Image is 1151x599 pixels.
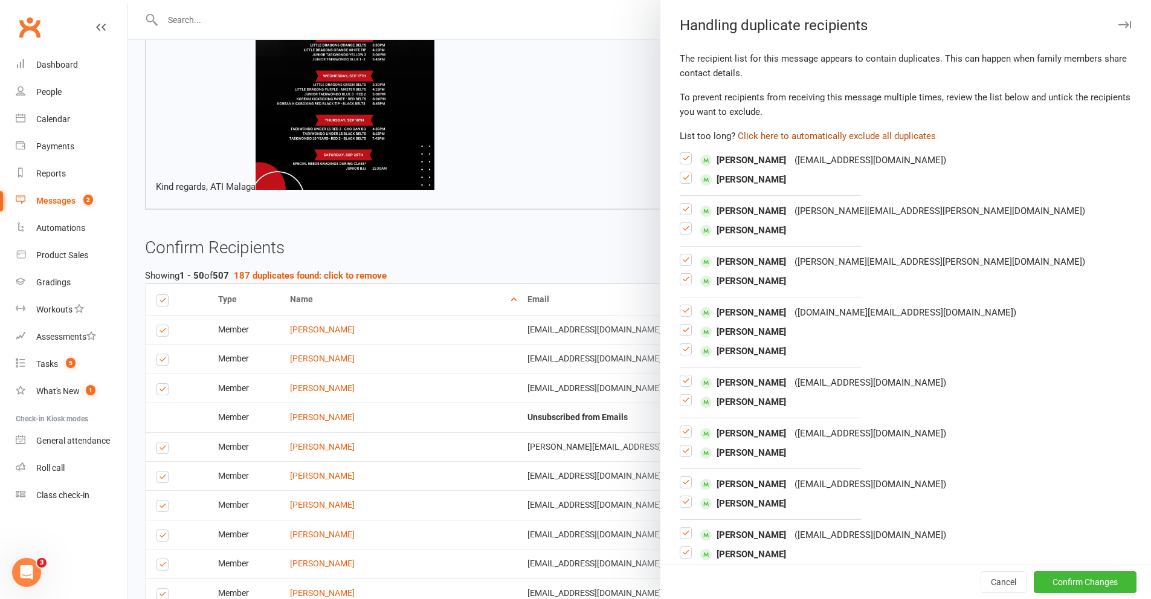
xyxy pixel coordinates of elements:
[1034,571,1136,593] button: Confirm Changes
[36,386,80,396] div: What's New
[795,305,1016,320] div: ( [DOMAIN_NAME][EMAIL_ADDRESS][DOMAIN_NAME] )
[15,12,45,42] a: Clubworx
[16,133,127,160] a: Payments
[36,60,78,70] div: Dashboard
[16,269,127,296] a: Gradings
[795,477,946,491] div: ( [EMAIL_ADDRESS][DOMAIN_NAME] )
[981,571,1027,593] button: Cancel
[36,114,70,124] div: Calendar
[12,558,41,587] iframe: Intercom live chat
[36,436,110,445] div: General attendance
[700,547,786,562] span: [PERSON_NAME]
[36,196,76,206] div: Messages
[795,375,946,390] div: ( [EMAIL_ADDRESS][DOMAIN_NAME] )
[700,496,786,511] span: [PERSON_NAME]
[795,426,946,441] div: ( [EMAIL_ADDRESS][DOMAIN_NAME] )
[680,129,1132,143] div: List too long?
[16,242,127,269] a: Product Sales
[700,395,786,409] span: [PERSON_NAME]
[700,445,786,460] span: [PERSON_NAME]
[36,169,66,178] div: Reports
[37,558,47,568] span: 3
[700,274,786,288] span: [PERSON_NAME]
[738,129,936,143] button: Click here to automatically exclude all duplicates
[36,490,89,500] div: Class check-in
[700,172,786,187] span: [PERSON_NAME]
[16,187,127,215] a: Messages 2
[36,332,96,342] div: Assessments
[36,250,88,260] div: Product Sales
[700,426,786,441] span: [PERSON_NAME]
[795,528,946,542] div: ( [EMAIL_ADDRESS][DOMAIN_NAME] )
[86,385,95,395] span: 1
[36,277,71,287] div: Gradings
[36,141,74,151] div: Payments
[700,305,786,320] span: [PERSON_NAME]
[36,87,62,97] div: People
[795,254,1085,269] div: ( [PERSON_NAME][EMAIL_ADDRESS][PERSON_NAME][DOMAIN_NAME] )
[660,17,1151,34] div: Handling duplicate recipients
[16,323,127,351] a: Assessments
[16,215,127,242] a: Automations
[680,51,1132,80] div: The recipient list for this message appears to contain duplicates. This can happen when family me...
[36,305,73,314] div: Workouts
[680,90,1132,119] div: To prevent recipients from receiving this message multiple times, review the list below and untic...
[16,378,127,405] a: What's New1
[700,344,786,358] span: [PERSON_NAME]
[16,106,127,133] a: Calendar
[700,325,786,339] span: [PERSON_NAME]
[700,528,786,542] span: [PERSON_NAME]
[16,427,127,455] a: General attendance kiosk mode
[36,359,58,369] div: Tasks
[700,204,786,218] span: [PERSON_NAME]
[700,254,786,269] span: [PERSON_NAME]
[36,223,85,233] div: Automations
[700,153,786,167] span: [PERSON_NAME]
[16,455,127,482] a: Roll call
[700,223,786,238] span: [PERSON_NAME]
[795,204,1085,218] div: ( [PERSON_NAME][EMAIL_ADDRESS][PERSON_NAME][DOMAIN_NAME] )
[83,195,93,205] span: 2
[16,482,127,509] a: Class kiosk mode
[16,296,127,323] a: Workouts
[16,351,127,378] a: Tasks 5
[16,160,127,187] a: Reports
[700,477,786,491] span: [PERSON_NAME]
[795,153,946,167] div: ( [EMAIL_ADDRESS][DOMAIN_NAME] )
[66,358,76,368] span: 5
[700,375,786,390] span: [PERSON_NAME]
[16,51,127,79] a: Dashboard
[16,79,127,106] a: People
[36,463,65,473] div: Roll call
